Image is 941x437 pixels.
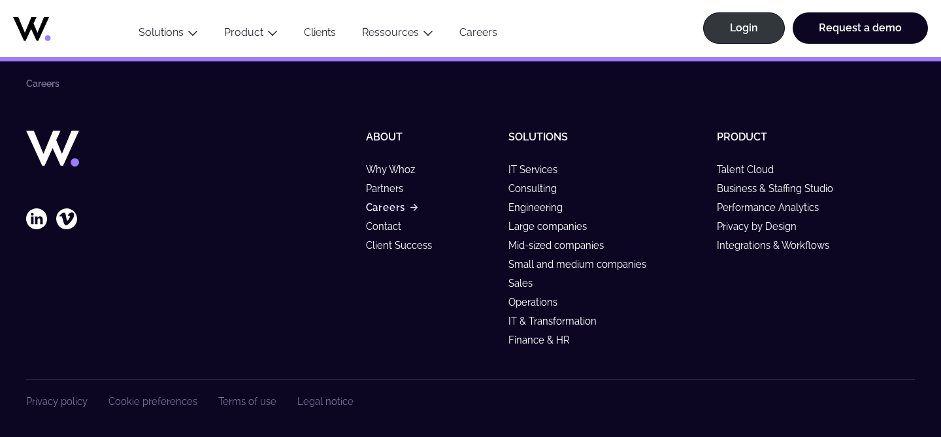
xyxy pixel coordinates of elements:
a: Integrations & Workflows [717,240,841,251]
a: Partners [366,183,415,194]
a: Mid-sized companies [508,240,616,251]
a: Clients [291,26,349,44]
button: Ressources [349,26,446,44]
a: Sales [508,278,544,289]
a: Why Whoz [366,164,427,175]
a: Operations [508,297,569,308]
button: Product [211,26,291,44]
a: Legal notice [297,396,354,407]
a: Product [717,131,767,143]
button: Solutions [125,26,211,44]
a: Careers [446,26,510,44]
a: Finance & HR [508,334,582,346]
a: IT & Transformation [508,316,608,327]
a: Contact [366,221,413,232]
a: Privacy by Design [717,221,808,232]
li: Careers [26,78,59,89]
nav: Breadcrumbs [26,78,915,89]
a: Cookie preferences [108,396,197,407]
a: Client Success [366,240,444,251]
iframe: Chatbot [855,351,923,419]
a: Business & Staffing Studio [717,183,845,194]
a: Product [224,26,263,39]
a: Login [703,12,785,44]
a: Privacy policy [26,396,88,407]
a: Large companies [508,221,599,232]
a: IT Services [508,164,569,175]
a: Performance Analytics [717,202,831,213]
a: Engineering [508,202,574,213]
h5: About [366,131,499,143]
a: Terms of use [218,396,276,407]
a: Request a demo [793,12,928,44]
h5: Solutions [508,131,706,143]
a: Ressources [362,26,419,39]
a: Careers [366,202,418,213]
a: Small and medium companies [508,259,658,270]
a: Talent Cloud [717,164,785,175]
a: Consulting [508,183,569,194]
nav: Footer Navigation [26,396,354,407]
